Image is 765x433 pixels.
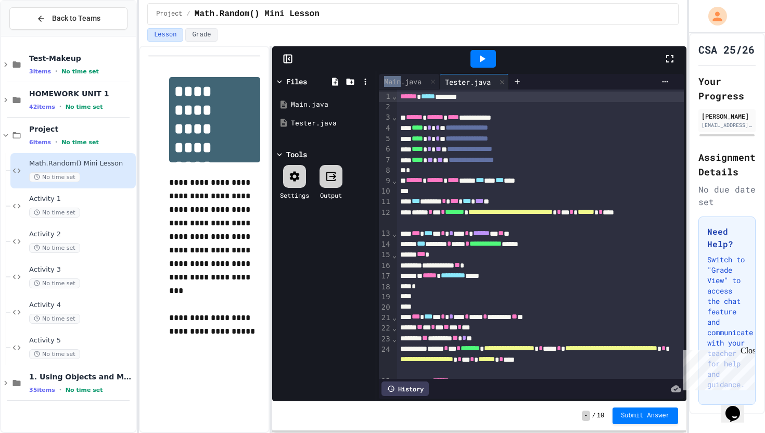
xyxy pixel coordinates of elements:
div: 11 [379,197,392,207]
span: Submit Answer [621,412,670,420]
div: 10 [379,186,392,197]
span: 42 items [29,104,55,110]
div: 9 [379,176,392,186]
div: Tester.java [440,74,509,90]
div: 1 [379,92,392,102]
span: Fold line [392,324,397,332]
h3: Need Help? [707,225,747,250]
span: No time set [61,68,99,75]
h1: CSA 25/26 [698,42,755,57]
div: Main.java [379,74,440,90]
div: [PERSON_NAME] [702,111,753,121]
span: • [55,138,57,146]
span: • [55,67,57,75]
div: 23 [379,334,392,345]
span: Math.Random() Mini Lesson [29,159,134,168]
div: Tester.java [291,118,372,129]
div: Chat with us now!Close [4,4,72,66]
span: 3 items [29,68,51,75]
span: Back to Teams [52,13,100,24]
div: 6 [379,144,392,155]
span: Fold line [392,176,397,185]
span: No time set [66,104,103,110]
span: No time set [29,208,80,218]
iframe: chat widget [721,391,755,423]
span: 35 items [29,387,55,393]
div: My Account [697,4,730,28]
span: No time set [66,387,103,393]
div: 16 [379,261,392,271]
div: 12 [379,208,392,229]
span: Fold line [392,92,397,100]
div: 18 [379,282,392,292]
span: No time set [61,139,99,146]
iframe: chat widget [679,346,755,390]
span: 1. Using Objects and Methods [29,372,134,381]
span: Activity 4 [29,301,134,310]
div: 15 [379,250,392,260]
span: - [582,411,590,421]
div: Main.java [379,76,427,87]
span: Math.Random() Mini Lesson [195,8,320,20]
span: Activity 2 [29,230,134,239]
div: Main.java [291,99,372,110]
button: Back to Teams [9,7,127,30]
div: [EMAIL_ADDRESS][DOMAIN_NAME] [702,121,753,129]
div: 14 [379,239,392,250]
span: Activity 1 [29,195,134,203]
span: 6 items [29,139,51,146]
div: 17 [379,271,392,282]
div: 13 [379,228,392,239]
div: 8 [379,165,392,176]
div: Tools [286,149,307,160]
button: Submit Answer [613,407,678,424]
span: / [187,10,190,18]
div: Files [286,76,307,87]
span: Project [29,124,134,134]
span: No time set [29,349,80,359]
span: 10 [597,412,604,420]
div: 4 [379,123,392,134]
div: 3 [379,112,392,123]
div: Tester.java [440,77,496,87]
div: 7 [379,155,392,165]
div: 21 [379,313,392,323]
h2: Assignment Details [698,150,756,179]
span: • [59,386,61,394]
span: Fold line [392,335,397,343]
div: 22 [379,323,392,334]
span: No time set [29,243,80,253]
span: Fold line [392,230,397,238]
span: Activity 3 [29,265,134,274]
span: Fold line [392,113,397,121]
div: Settings [280,190,309,200]
span: HOMEWORK UNIT 1 [29,89,134,98]
div: 19 [379,292,392,302]
span: / [592,412,596,420]
div: 5 [379,134,392,144]
span: Test-Makeup [29,54,134,63]
button: Lesson [147,28,183,42]
span: Fold line [392,313,397,322]
span: No time set [29,172,80,182]
div: History [381,381,429,396]
p: Switch to "Grade View" to access the chat feature and communicate with your teacher for help and ... [707,254,747,390]
span: • [59,103,61,111]
div: 2 [379,102,392,112]
span: Fold line [392,251,397,259]
span: No time set [29,314,80,324]
button: Grade [185,28,218,42]
span: No time set [29,278,80,288]
h2: Your Progress [698,74,756,103]
div: No due date set [698,183,756,208]
div: 25 [379,376,392,387]
div: 24 [379,345,392,376]
div: 20 [379,302,392,313]
span: Activity 5 [29,336,134,345]
div: Output [320,190,342,200]
span: Project [156,10,182,18]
